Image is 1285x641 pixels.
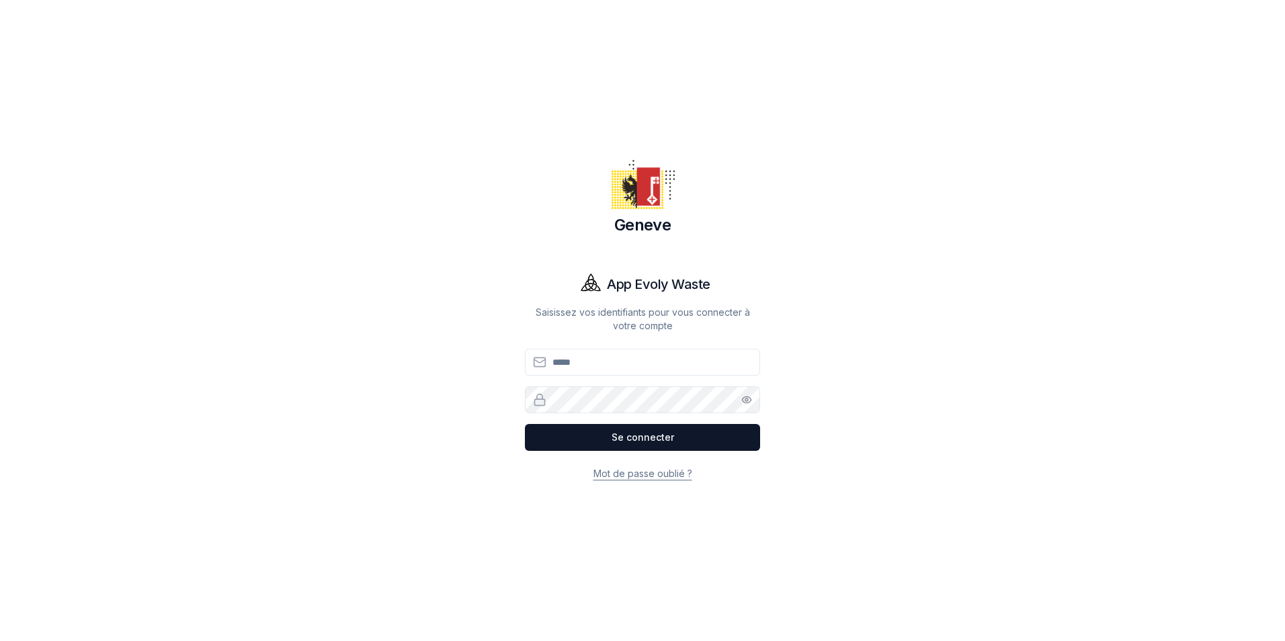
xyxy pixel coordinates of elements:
button: Se connecter [525,424,760,451]
a: Mot de passe oublié ? [593,468,692,479]
p: Saisissez vos identifiants pour vous connecter à votre compte [525,306,760,333]
h1: App Evoly Waste [607,275,710,294]
img: Evoly Logo [575,268,607,300]
img: Geneve Logo [610,153,675,217]
h1: Geneve [525,214,760,236]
